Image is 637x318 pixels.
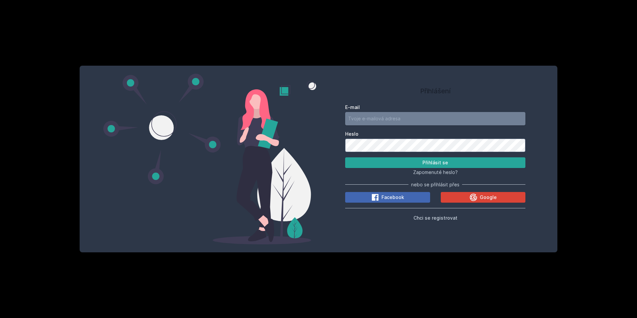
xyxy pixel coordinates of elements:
[345,86,525,96] h1: Přihlášení
[441,192,526,203] button: Google
[381,194,404,201] span: Facebook
[413,214,457,222] button: Chci se registrovat
[413,215,457,221] span: Chci se registrovat
[411,181,459,188] span: nebo se přihlásit přes
[345,157,525,168] button: Přihlásit se
[413,169,458,175] span: Zapomenuté heslo?
[345,112,525,125] input: Tvoje e-mailová adresa
[480,194,497,201] span: Google
[345,104,525,111] label: E-mail
[345,131,525,137] label: Heslo
[345,192,430,203] button: Facebook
